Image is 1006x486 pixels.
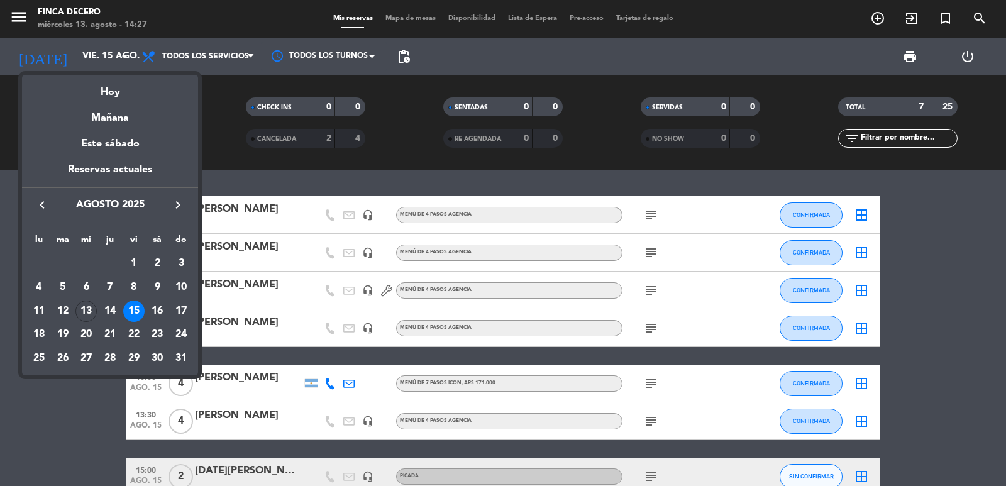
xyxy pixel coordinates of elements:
td: 10 de agosto de 2025 [169,275,193,299]
div: 15 [123,301,145,322]
button: keyboard_arrow_left [31,197,53,213]
div: 5 [52,277,74,298]
th: martes [51,233,75,252]
button: keyboard_arrow_right [167,197,189,213]
div: 12 [52,301,74,322]
div: 10 [170,277,192,298]
div: Reservas actuales [22,162,198,187]
div: 18 [28,324,50,345]
div: 17 [170,301,192,322]
td: 11 de agosto de 2025 [27,299,51,323]
div: 20 [75,324,97,345]
td: 1 de agosto de 2025 [122,251,146,275]
td: 15 de agosto de 2025 [122,299,146,323]
td: 17 de agosto de 2025 [169,299,193,323]
td: 21 de agosto de 2025 [98,323,122,346]
td: 16 de agosto de 2025 [146,299,170,323]
td: AGO. [27,251,122,275]
div: 1 [123,253,145,274]
td: 9 de agosto de 2025 [146,275,170,299]
td: 7 de agosto de 2025 [98,275,122,299]
div: 22 [123,324,145,345]
td: 23 de agosto de 2025 [146,323,170,346]
div: 23 [146,324,168,345]
div: 3 [170,253,192,274]
div: 24 [170,324,192,345]
div: 28 [99,348,121,369]
td: 26 de agosto de 2025 [51,346,75,370]
div: 27 [75,348,97,369]
div: 29 [123,348,145,369]
td: 18 de agosto de 2025 [27,323,51,346]
div: 4 [28,277,50,298]
div: 8 [123,277,145,298]
div: 25 [28,348,50,369]
th: viernes [122,233,146,252]
i: keyboard_arrow_left [35,197,50,213]
div: 16 [146,301,168,322]
div: 6 [75,277,97,298]
td: 24 de agosto de 2025 [169,323,193,346]
div: Hoy [22,75,198,101]
td: 2 de agosto de 2025 [146,251,170,275]
div: Mañana [22,101,198,126]
div: 19 [52,324,74,345]
div: Este sábado [22,126,198,162]
th: sábado [146,233,170,252]
th: domingo [169,233,193,252]
td: 30 de agosto de 2025 [146,346,170,370]
div: 21 [99,324,121,345]
div: 7 [99,277,121,298]
td: 8 de agosto de 2025 [122,275,146,299]
div: 9 [146,277,168,298]
td: 31 de agosto de 2025 [169,346,193,370]
span: agosto 2025 [53,197,167,213]
td: 3 de agosto de 2025 [169,251,193,275]
td: 13 de agosto de 2025 [74,299,98,323]
td: 4 de agosto de 2025 [27,275,51,299]
td: 27 de agosto de 2025 [74,346,98,370]
th: lunes [27,233,51,252]
td: 12 de agosto de 2025 [51,299,75,323]
div: 26 [52,348,74,369]
div: 11 [28,301,50,322]
td: 14 de agosto de 2025 [98,299,122,323]
div: 30 [146,348,168,369]
div: 2 [146,253,168,274]
td: 5 de agosto de 2025 [51,275,75,299]
div: 14 [99,301,121,322]
i: keyboard_arrow_right [170,197,185,213]
th: miércoles [74,233,98,252]
th: jueves [98,233,122,252]
td: 20 de agosto de 2025 [74,323,98,346]
td: 29 de agosto de 2025 [122,346,146,370]
div: 13 [75,301,97,322]
td: 6 de agosto de 2025 [74,275,98,299]
div: 31 [170,348,192,369]
td: 19 de agosto de 2025 [51,323,75,346]
td: 22 de agosto de 2025 [122,323,146,346]
td: 25 de agosto de 2025 [27,346,51,370]
td: 28 de agosto de 2025 [98,346,122,370]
